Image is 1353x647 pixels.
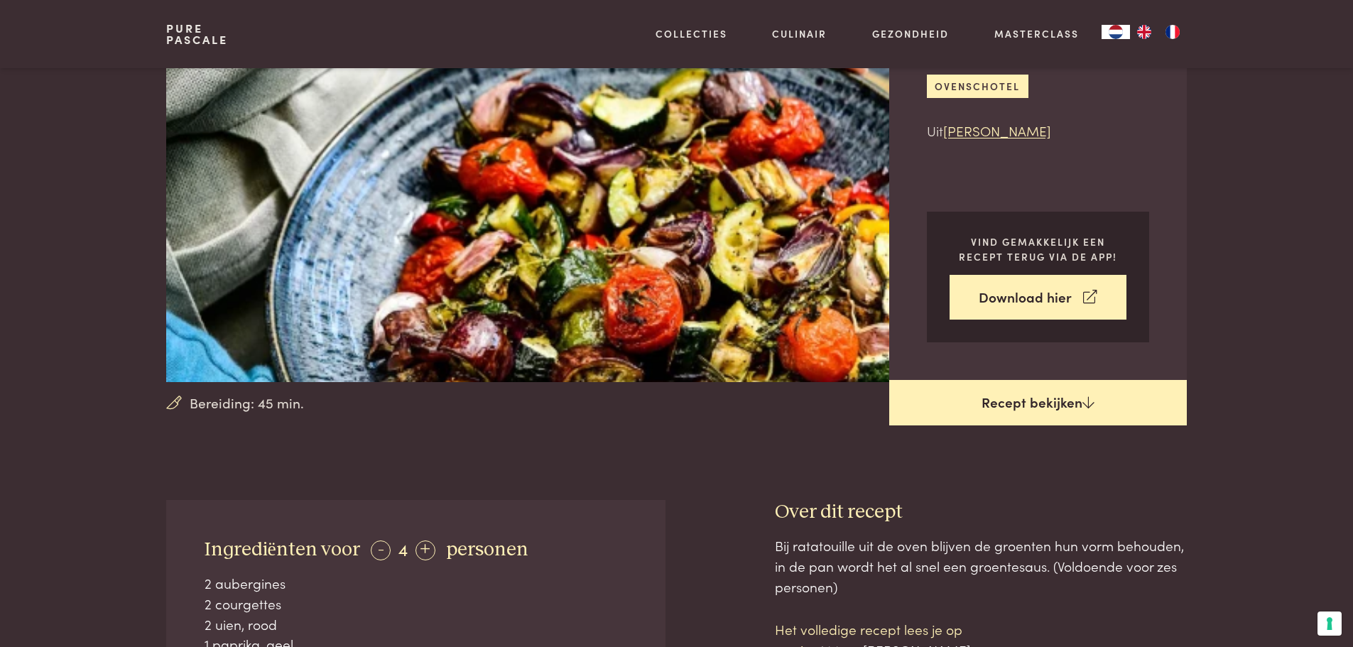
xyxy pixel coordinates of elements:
a: FR [1158,25,1187,39]
a: Collecties [656,26,727,41]
p: Uit [927,121,1149,141]
div: Language [1102,25,1130,39]
a: Download hier [950,275,1126,320]
span: Ingrediënten voor [205,540,360,560]
h3: Over dit recept [775,500,1187,525]
a: Culinair [772,26,827,41]
div: - [371,540,391,560]
a: Masterclass [994,26,1079,41]
p: Vind gemakkelijk een recept terug via de app! [950,234,1126,263]
div: 2 aubergines [205,573,628,594]
div: 2 uien, rood [205,614,628,635]
div: Bij ratatouille uit de oven blijven de groenten hun vorm behouden, in de pan wordt het al snel ee... [775,535,1187,597]
span: Bereiding: 45 min. [190,393,304,413]
span: 4 [398,537,408,560]
a: PurePascale [166,23,228,45]
a: Gezondheid [872,26,949,41]
aside: Language selected: Nederlands [1102,25,1187,39]
a: ovenschotel [927,75,1028,98]
button: Uw voorkeuren voor toestemming voor trackingtechnologieën [1317,611,1342,636]
a: NL [1102,25,1130,39]
div: 2 courgettes [205,594,628,614]
ul: Language list [1130,25,1187,39]
a: EN [1130,25,1158,39]
div: + [415,540,435,560]
a: [PERSON_NAME] [943,121,1051,140]
span: personen [446,540,528,560]
a: Recept bekijken [889,380,1187,425]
